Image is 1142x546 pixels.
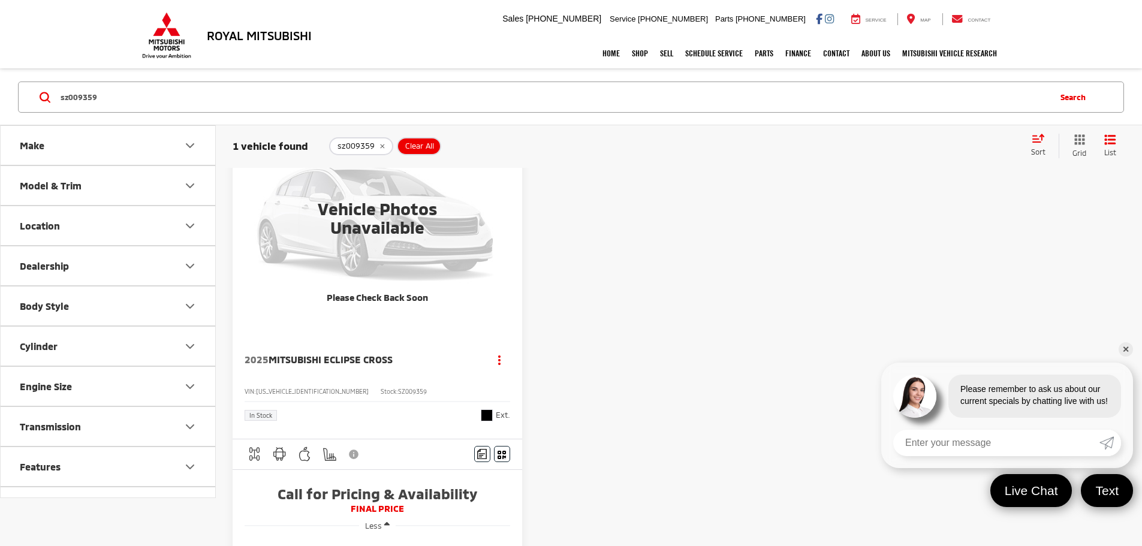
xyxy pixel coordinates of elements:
div: Make [183,138,197,153]
div: Engine Size [20,381,72,392]
a: Parts: Opens in a new tab [749,38,779,68]
button: TransmissionTransmission [1,407,216,446]
img: Apple CarPlay [297,447,312,461]
span: Sales [502,14,523,23]
div: Model & Trim [20,180,82,191]
img: 4WD/AWD [247,447,262,461]
div: Model & Trim [183,179,197,193]
span: FINAL PRICE [245,503,510,515]
button: Window Sticker [494,446,510,462]
a: Home [596,38,626,68]
div: Location [183,219,197,233]
div: Transmission [183,420,197,434]
span: Service [866,17,887,23]
div: Make [20,140,44,151]
span: 1 vehicle found [233,140,308,152]
button: Actions [489,349,510,370]
a: Finance [779,38,817,68]
button: Body StyleBody Style [1,286,216,325]
button: Comments [474,446,490,462]
a: Mitsubishi Vehicle Research [896,38,1003,68]
span: Black [481,409,493,421]
img: Heated Seats [322,447,337,461]
button: View Disclaimer [344,442,364,467]
h3: Royal Mitsubishi [207,29,312,42]
span: [PHONE_NUMBER] [638,14,708,23]
span: Call for Pricing & Availability [245,485,510,503]
button: List View [1095,134,1125,158]
div: Transmission [20,421,81,432]
img: Vehicle Photos Unavailable Please Check Back Soon [233,109,522,326]
span: Parts [715,14,733,23]
button: Grid View [1059,134,1095,158]
span: Map [920,17,930,23]
button: Fuel Type [1,487,216,526]
span: Service [610,14,635,23]
button: Less [359,515,396,536]
button: FeaturesFeatures [1,447,216,486]
a: Submit [1099,430,1121,456]
span: Contact [968,17,990,23]
a: Text [1081,474,1133,507]
a: Shop [626,38,654,68]
span: In Stock [249,412,272,418]
span: [PHONE_NUMBER] [526,14,601,23]
span: Grid [1072,148,1086,158]
div: Location [20,220,60,231]
div: Dealership [183,259,197,273]
span: Mitsubishi Eclipse Cross [269,354,393,365]
span: 2025 [245,354,269,365]
a: Contact [817,38,855,68]
span: Text [1089,482,1125,499]
button: DealershipDealership [1,246,216,285]
img: Android Auto [272,447,287,461]
img: Comments [477,449,487,459]
span: SZ009359 [398,388,427,395]
button: CylinderCylinder [1,327,216,366]
span: sz009359 [338,141,375,151]
div: Please remember to ask us about our current specials by chatting live with us! [948,375,1121,418]
button: remove sz009359 [329,137,393,155]
i: Window Sticker [498,450,506,459]
a: Map [897,13,939,25]
a: Live Chat [990,474,1072,507]
div: Body Style [183,299,197,313]
div: Cylinder [183,339,197,354]
button: MakeMake [1,126,216,165]
input: Search by Make, Model, or Keyword [59,83,1048,111]
span: Clear All [405,141,434,151]
span: Ext. [496,409,510,421]
div: Engine Size [183,379,197,394]
div: Dealership [20,260,69,272]
button: Select sort value [1025,134,1059,158]
div: Features [183,460,197,474]
button: LocationLocation [1,206,216,245]
a: VIEW_DETAILS [233,109,522,326]
div: Cylinder [20,340,58,352]
span: [PHONE_NUMBER] [736,14,806,23]
button: Clear All [397,137,441,155]
a: Facebook: Click to visit our Facebook page [816,14,822,23]
div: Body Style [20,300,69,312]
a: 2025Mitsubishi Eclipse Cross [245,353,477,366]
input: Enter your message [893,430,1099,456]
button: Model & TrimModel & Trim [1,166,216,205]
span: Less [365,521,382,530]
a: Instagram: Click to visit our Instagram page [825,14,834,23]
span: List [1104,147,1116,158]
img: Agent profile photo [893,375,936,418]
a: Sell [654,38,679,68]
a: Contact [942,13,1000,25]
a: About Us [855,38,896,68]
span: dropdown dots [498,355,501,364]
span: Sort [1031,147,1045,156]
a: Service [842,13,896,25]
a: Schedule Service: Opens in a new tab [679,38,749,68]
span: [US_VEHICLE_IDENTIFICATION_NUMBER] [256,388,369,395]
img: Mitsubishi [140,12,194,59]
span: Live Chat [999,482,1064,499]
div: Features [20,461,61,472]
span: VIN: [245,388,256,395]
button: Search [1048,82,1103,112]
